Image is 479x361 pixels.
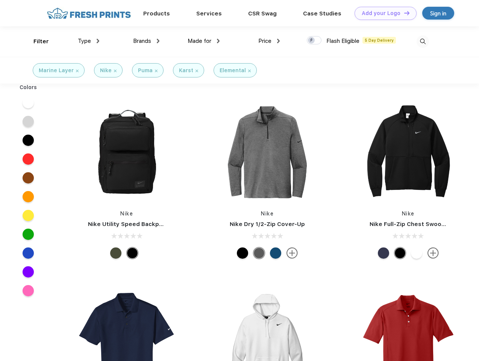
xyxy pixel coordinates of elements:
[120,211,133,217] a: Nike
[33,37,49,46] div: Filter
[179,67,193,74] div: Karst
[110,247,121,259] div: Cargo Khaki
[411,247,422,259] div: White
[404,11,409,15] img: DT
[378,247,389,259] div: Midnight Navy
[45,7,133,20] img: fo%20logo%202.webp
[217,39,220,43] img: dropdown.png
[88,221,169,228] a: Nike Utility Speed Backpack
[78,38,91,44] span: Type
[326,38,359,44] span: Flash Eligible
[76,70,79,72] img: filter_cancel.svg
[253,247,265,259] div: Black Heather
[127,247,138,259] div: Black
[14,83,43,91] div: Colors
[77,102,177,202] img: func=resize&h=266
[277,39,280,43] img: dropdown.png
[138,67,153,74] div: Puma
[196,70,198,72] img: filter_cancel.svg
[143,10,170,17] a: Products
[286,247,298,259] img: more.svg
[270,247,281,259] div: Gym Blue
[39,67,74,74] div: Marine Layer
[362,37,396,44] span: 5 Day Delivery
[157,39,159,43] img: dropdown.png
[196,10,222,17] a: Services
[155,70,158,72] img: filter_cancel.svg
[248,10,277,17] a: CSR Swag
[100,67,112,74] div: Nike
[114,70,117,72] img: filter_cancel.svg
[230,221,305,228] a: Nike Dry 1/2-Zip Cover-Up
[362,10,400,17] div: Add your Logo
[394,247,406,259] div: Black
[427,247,439,259] img: more.svg
[430,9,446,18] div: Sign in
[370,221,470,228] a: Nike Full-Zip Chest Swoosh Jacket
[217,102,317,202] img: func=resize&h=266
[358,102,458,202] img: func=resize&h=266
[188,38,211,44] span: Made for
[402,211,415,217] a: Nike
[97,39,99,43] img: dropdown.png
[417,35,429,48] img: desktop_search.svg
[422,7,454,20] a: Sign in
[133,38,151,44] span: Brands
[261,211,274,217] a: Nike
[237,247,248,259] div: Black
[248,70,251,72] img: filter_cancel.svg
[220,67,246,74] div: Elemental
[258,38,271,44] span: Price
